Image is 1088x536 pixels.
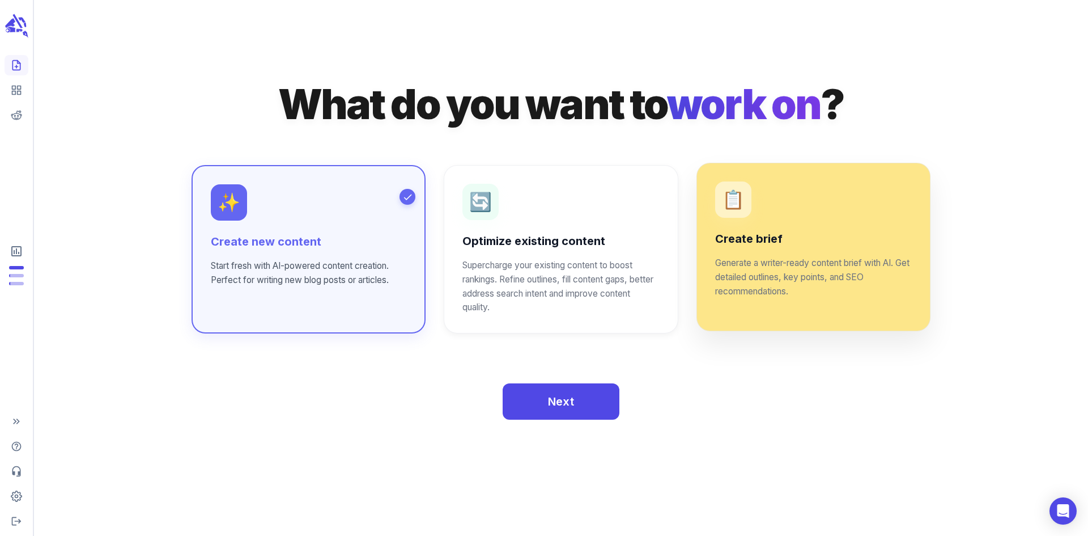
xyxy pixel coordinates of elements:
[9,274,24,277] span: Output Tokens: 8,295 of 120,000 monthly tokens used. These limits are based on the last model you...
[548,392,575,412] span: Next
[503,383,620,420] button: Next
[5,436,28,457] span: Help Center
[5,240,28,263] span: View Subscription & Usage
[715,256,912,299] p: Generate a writer-ready content brief with AI. Get detailed outlines, key points, and SEO recomme...
[9,266,24,269] span: Posts: 5 of 5 monthly posts used
[221,80,901,129] h1: What do you want to ?
[722,191,745,209] p: 📋
[5,80,28,100] span: View your content dashboard
[667,79,821,129] span: work on
[5,461,28,482] span: Contact Support
[211,259,406,288] p: Start fresh with AI-powered content creation. Perfect for writing new blog posts or articles.
[5,486,28,507] span: Adjust your account settings
[1049,497,1077,525] div: Open Intercom Messenger
[218,193,240,212] p: ✨
[211,234,406,250] h6: Create new content
[5,411,28,432] span: Expand Sidebar
[5,55,28,75] span: Create new content
[462,259,659,315] p: Supercharge your existing content to boost rankings. Refine outlines, fill content gaps, better a...
[469,193,492,211] p: 🔄
[5,105,28,125] span: View your Reddit Intelligence add-on dashboard
[5,511,28,531] span: Logout
[715,231,912,247] h6: Create brief
[9,282,24,285] span: Input Tokens: 79,441 of 960,000 monthly tokens used. These limits are based on the last model you...
[462,234,659,250] h6: Optimize existing content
